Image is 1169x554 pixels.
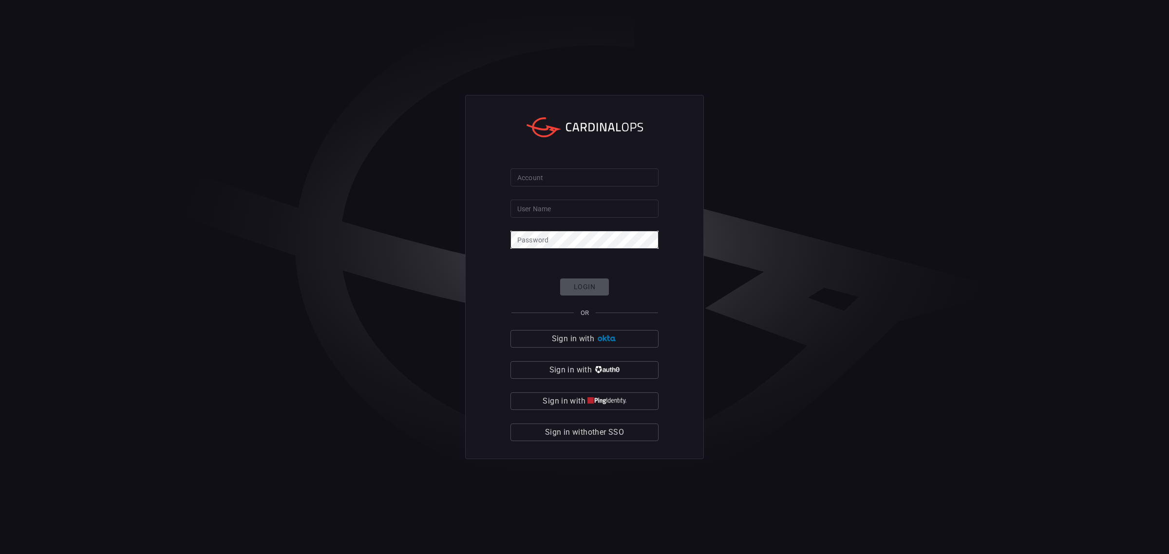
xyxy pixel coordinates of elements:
button: Sign in withother SSO [510,424,659,441]
img: quu4iresuhQAAAABJRU5ErkJggg== [587,397,626,405]
span: Sign in with [552,332,594,346]
span: Sign in with [543,394,585,408]
input: Type your user name [510,200,659,218]
button: Sign in with [510,330,659,348]
img: vP8Hhh4KuCH8AavWKdZY7RZgAAAAASUVORK5CYII= [594,366,620,373]
span: Sign in with other SSO [545,425,624,439]
button: Sign in with [510,392,659,410]
span: OR [581,309,589,316]
input: Type your account [510,168,659,186]
span: Sign in with [549,363,592,377]
button: Sign in with [510,361,659,379]
img: Ad5vKXme8s1CQAAAABJRU5ErkJggg== [596,335,617,342]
